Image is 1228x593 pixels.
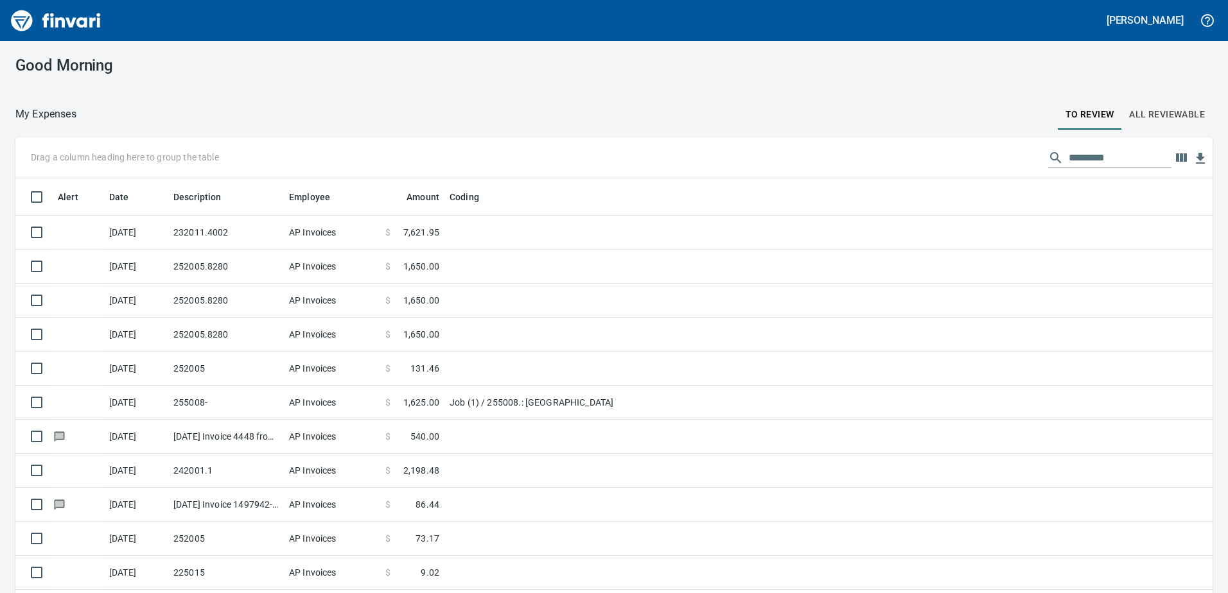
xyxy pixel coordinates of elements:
span: To Review [1066,107,1114,123]
span: $ [385,328,390,341]
td: AP Invoices [284,556,380,590]
span: 131.46 [410,362,439,375]
span: Date [109,189,146,205]
td: 252005 [168,352,284,386]
span: $ [385,566,390,579]
td: [DATE] [104,488,168,522]
nav: breadcrumb [15,107,76,122]
span: 1,625.00 [403,396,439,409]
td: 252005.8280 [168,284,284,318]
span: Alert [58,189,78,205]
span: $ [385,396,390,409]
td: AP Invoices [284,522,380,556]
span: Coding [450,189,496,205]
span: $ [385,430,390,443]
h5: [PERSON_NAME] [1107,13,1184,27]
td: AP Invoices [284,488,380,522]
td: AP Invoices [284,352,380,386]
td: 252005 [168,522,284,556]
td: AP Invoices [284,454,380,488]
td: [DATE] [104,216,168,250]
td: [DATE] [104,420,168,454]
span: Description [173,189,222,205]
span: $ [385,362,390,375]
span: Employee [289,189,347,205]
span: Alert [58,189,95,205]
span: 2,198.48 [403,464,439,477]
span: 86.44 [416,498,439,511]
p: Drag a column heading here to group the table [31,151,219,164]
td: 232011.4002 [168,216,284,250]
span: $ [385,464,390,477]
p: My Expenses [15,107,76,122]
td: 255008- [168,386,284,420]
td: Job (1) / 255008.: [GEOGRAPHIC_DATA] [444,386,766,420]
td: [DATE] Invoice 4448 from Envirocom (1-39804) [168,420,284,454]
span: Has messages [53,500,66,508]
td: AP Invoices [284,386,380,420]
span: $ [385,294,390,307]
span: 540.00 [410,430,439,443]
td: 225015 [168,556,284,590]
td: AP Invoices [284,318,380,352]
button: [PERSON_NAME] [1103,10,1187,30]
td: [DATE] [104,556,168,590]
span: $ [385,226,390,239]
button: Choose columns to display [1171,148,1191,168]
span: $ [385,532,390,545]
span: 1,650.00 [403,294,439,307]
span: Coding [450,189,479,205]
span: Amount [407,189,439,205]
img: Finvari [8,5,104,36]
td: 242001.1 [168,454,284,488]
span: 9.02 [421,566,439,579]
td: AP Invoices [284,420,380,454]
td: [DATE] [104,318,168,352]
span: 1,650.00 [403,328,439,341]
span: Description [173,189,238,205]
h3: Good Morning [15,56,394,74]
td: [DATE] [104,386,168,420]
td: AP Invoices [284,250,380,284]
span: All Reviewable [1129,107,1205,123]
td: 252005.8280 [168,318,284,352]
span: 7,621.95 [403,226,439,239]
td: [DATE] Invoice 1497942-01 from Irrigation Specialist, Inc (1-10496) [168,488,284,522]
span: Amount [390,189,439,205]
td: AP Invoices [284,216,380,250]
td: [DATE] [104,454,168,488]
span: 1,650.00 [403,260,439,273]
td: [DATE] [104,250,168,284]
span: Date [109,189,129,205]
td: [DATE] [104,352,168,386]
span: $ [385,260,390,273]
span: Employee [289,189,330,205]
td: 252005.8280 [168,250,284,284]
td: [DATE] [104,522,168,556]
button: Download table [1191,149,1210,168]
td: [DATE] [104,284,168,318]
span: 73.17 [416,532,439,545]
span: $ [385,498,390,511]
td: AP Invoices [284,284,380,318]
span: Has messages [53,432,66,440]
